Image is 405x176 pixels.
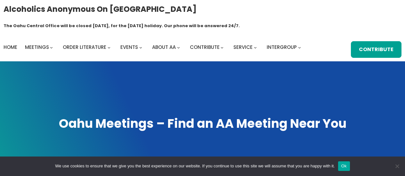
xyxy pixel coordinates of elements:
[4,43,303,52] nav: Intergroup
[152,43,176,52] a: About AA
[120,43,138,52] a: Events
[177,46,180,49] button: About AA submenu
[4,23,240,29] h1: The Oahu Central Office will be closed [DATE], for the [DATE] holiday. Our phone will be answered...
[152,44,176,50] span: About AA
[4,2,197,16] a: Alcoholics Anonymous on [GEOGRAPHIC_DATA]
[120,44,138,50] span: Events
[139,46,142,49] button: Events submenu
[4,44,17,50] span: Home
[233,44,253,50] span: Service
[267,44,297,50] span: Intergroup
[108,46,110,49] button: Order Literature submenu
[190,43,220,52] a: Contribute
[221,46,223,49] button: Contribute submenu
[55,163,335,169] span: We use cookies to ensure that we give you the best experience on our website. If you continue to ...
[25,44,49,50] span: Meetings
[254,46,257,49] button: Service submenu
[63,44,106,50] span: Order Literature
[4,43,17,52] a: Home
[6,115,399,132] h1: Oahu Meetings – Find an AA Meeting Near You
[190,44,220,50] span: Contribute
[338,161,350,171] button: Ok
[50,46,53,49] button: Meetings submenu
[233,43,253,52] a: Service
[394,163,400,169] span: No
[25,43,49,52] a: Meetings
[267,43,297,52] a: Intergroup
[298,46,301,49] button: Intergroup submenu
[351,41,401,58] a: Contribute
